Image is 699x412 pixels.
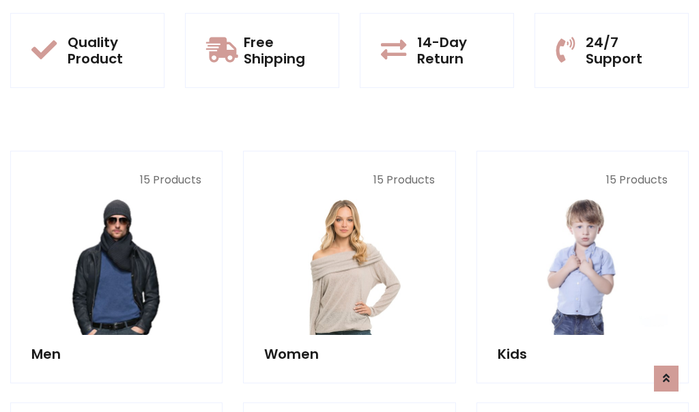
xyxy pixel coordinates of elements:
p: 15 Products [264,172,434,188]
p: 15 Products [498,172,668,188]
h5: 24/7 Support [586,34,668,67]
h5: Free Shipping [244,34,318,67]
h5: 14-Day Return [417,34,493,67]
p: 15 Products [31,172,201,188]
h5: Men [31,346,201,362]
h5: Women [264,346,434,362]
h5: Quality Product [68,34,143,67]
h5: Kids [498,346,668,362]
